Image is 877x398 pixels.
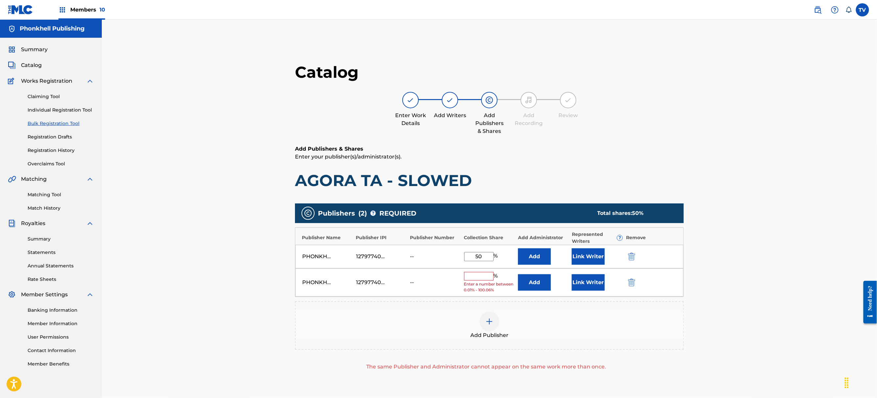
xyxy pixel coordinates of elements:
[28,361,94,367] a: Member Benefits
[831,6,839,14] img: help
[28,147,94,154] a: Registration History
[28,205,94,212] a: Match History
[844,367,877,398] iframe: Chat Widget
[8,220,16,227] img: Royalties
[512,112,545,127] div: Add Recording
[410,234,461,241] div: Publisher Number
[20,25,85,32] h5: Phonkhell Publishing
[828,3,842,16] div: Help
[525,96,533,104] img: step indicator icon for Add Recording
[464,234,515,241] div: Collection Share
[21,220,45,227] span: Royalties
[28,249,94,256] a: Statements
[304,209,312,217] img: publishers
[100,7,105,13] span: 10
[617,235,622,241] span: ?
[811,3,824,16] a: Public Search
[597,209,671,217] div: Total shares:
[358,208,367,218] span: ( 2 )
[70,6,105,13] span: Members
[8,61,42,69] a: CatalogCatalog
[8,46,16,53] img: Summary
[58,6,66,14] img: Top Rightsholders
[473,112,506,135] div: Add Publishers & Shares
[371,211,376,216] span: ?
[86,175,94,183] img: expand
[295,363,677,371] div: The same Publisher and Administrator cannot appear on the same work more than once.
[86,77,94,85] img: expand
[8,46,48,53] a: SummarySummary
[379,208,416,218] span: REQUIRED
[485,318,493,325] img: add
[632,210,644,216] span: 50 %
[434,112,466,119] div: Add Writers
[552,112,585,119] div: Review
[28,236,94,242] a: Summary
[295,62,684,82] h1: Catalog
[8,61,16,69] img: Catalog
[485,96,493,104] img: step indicator icon for Add Publishers & Shares
[626,234,677,241] div: Remove
[572,274,605,291] button: Link Writer
[844,367,877,398] div: Chat-Widget
[470,331,508,339] span: Add Publisher
[28,134,94,140] a: Registration Drafts
[842,373,852,393] div: Ziehen
[518,274,551,291] button: Add
[28,347,94,354] a: Contact Information
[856,3,869,16] div: User Menu
[814,6,822,14] img: search
[8,5,33,14] img: MLC Logo
[394,112,427,127] div: Enter Work Details
[356,234,407,241] div: Publisher IPI
[28,191,94,198] a: Matching Tool
[21,46,48,53] span: Summary
[28,107,94,114] a: Individual Registration Tool
[8,77,16,85] img: Works Registration
[494,272,500,281] span: %
[628,253,635,261] img: 12a2ab48e56ec057fbd8.svg
[21,77,72,85] span: Works Registration
[318,208,355,218] span: Publishers
[446,96,454,104] img: step indicator icon for Add Writers
[564,96,572,104] img: step indicator icon for Review
[21,175,47,183] span: Matching
[518,234,569,241] div: Add Administrator
[86,220,94,227] img: expand
[407,96,415,104] img: step indicator icon for Enter Work Details
[572,248,605,265] button: Link Writer
[295,153,684,161] p: Enter your publisher(s)/administrator(s).
[28,307,94,314] a: Banking Information
[518,248,551,265] button: Add
[8,175,16,183] img: Matching
[295,145,684,153] h6: Add Publishers & Shares
[28,120,94,127] a: Bulk Registration Tool
[8,25,16,33] img: Accounts
[302,234,353,241] div: Publisher Name
[28,320,94,327] a: Member Information
[8,291,16,299] img: Member Settings
[21,291,68,299] span: Member Settings
[859,276,877,329] iframe: Resource Center
[28,262,94,269] a: Annual Statements
[572,231,623,245] div: Represented Writers
[28,334,94,341] a: User Permissions
[28,276,94,283] a: Rate Sheets
[845,7,852,13] div: Notifications
[494,252,500,261] span: %
[21,61,42,69] span: Catalog
[28,160,94,167] a: Overclaims Tool
[86,291,94,299] img: expand
[628,279,635,286] img: 12a2ab48e56ec057fbd8.svg
[464,281,515,293] span: Enter a number between 0.01% - 100.06%
[295,171,684,190] h1: AGORA TA - SLOWED
[28,93,94,100] a: Claiming Tool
